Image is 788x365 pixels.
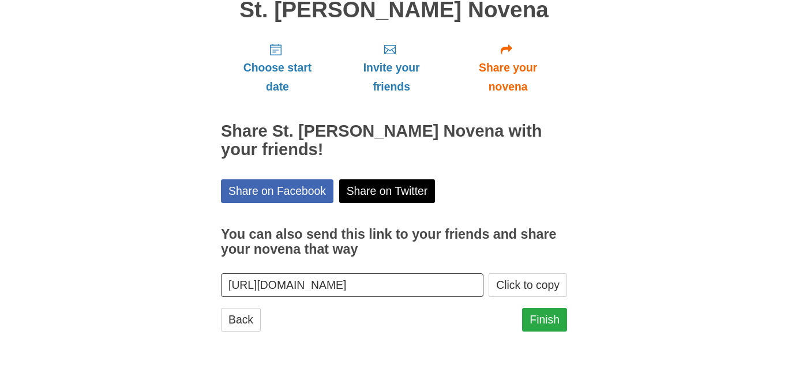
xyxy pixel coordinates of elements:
h2: Share St. [PERSON_NAME] Novena with your friends! [221,122,567,159]
a: Finish [522,308,567,332]
a: Choose start date [221,33,334,102]
h3: You can also send this link to your friends and share your novena that way [221,227,567,257]
button: Click to copy [489,273,567,297]
a: Invite your friends [334,33,449,102]
a: Back [221,308,261,332]
a: Share your novena [449,33,567,102]
span: Invite your friends [346,58,437,96]
span: Choose start date [232,58,322,96]
span: Share your novena [460,58,556,96]
a: Share on Twitter [339,179,436,203]
a: Share on Facebook [221,179,333,203]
